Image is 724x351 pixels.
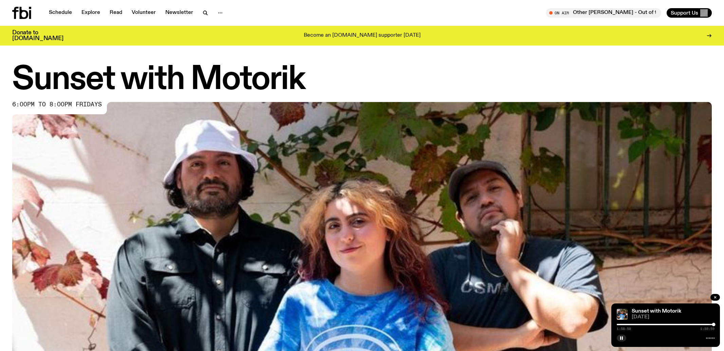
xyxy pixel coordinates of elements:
a: Volunteer [128,8,160,18]
a: Schedule [45,8,76,18]
img: Andrew, Reenie, and Pat stand in a row, smiling at the camera, in dappled light with a vine leafe... [617,309,628,320]
span: 1:59:59 [700,327,714,331]
span: [DATE] [632,315,714,320]
a: Newsletter [161,8,197,18]
span: 1:58:58 [617,327,631,331]
h1: Sunset with Motorik [12,65,712,95]
button: Support Us [667,8,712,18]
a: Read [106,8,126,18]
a: Explore [77,8,104,18]
button: On AirOther [PERSON_NAME] - Out of the Box [546,8,661,18]
span: 6:00pm to 8:00pm fridays [12,102,102,107]
h3: Donate to [DOMAIN_NAME] [12,30,63,41]
a: Sunset with Motorik [632,309,681,314]
p: Become an [DOMAIN_NAME] supporter [DATE] [304,33,421,39]
span: Support Us [671,10,698,16]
